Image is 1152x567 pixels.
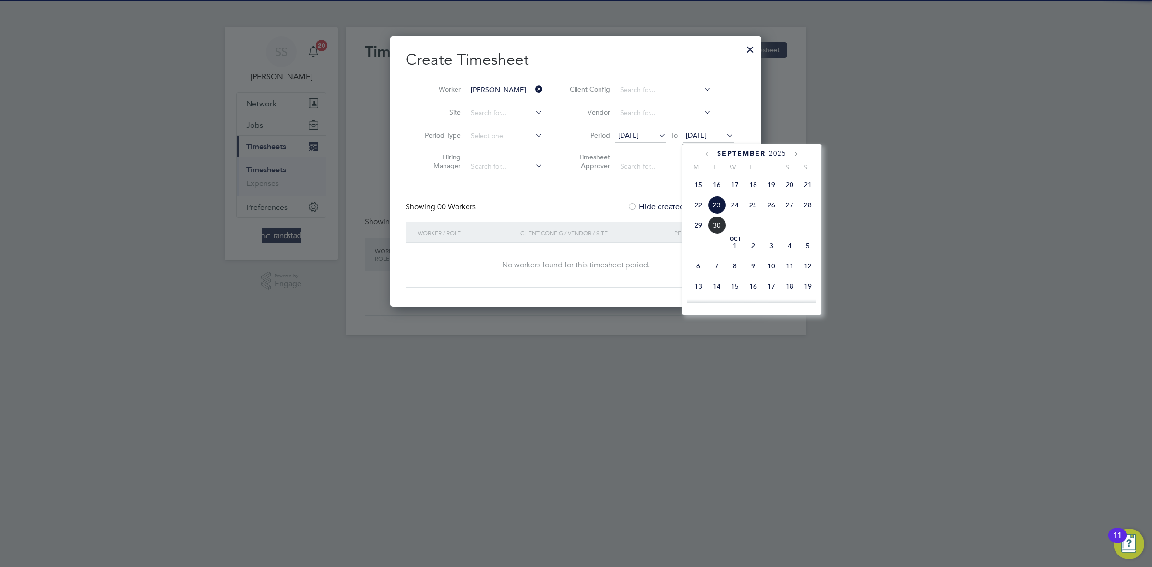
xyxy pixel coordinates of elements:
[799,176,817,194] span: 21
[723,163,742,171] span: W
[468,130,543,143] input: Select one
[689,257,708,275] span: 6
[762,277,780,295] span: 17
[418,85,461,94] label: Worker
[689,297,708,315] span: 20
[760,163,778,171] span: F
[769,149,786,157] span: 2025
[799,297,817,315] span: 26
[726,196,744,214] span: 24
[1114,529,1144,559] button: Open Resource Center, 11 new notifications
[799,196,817,214] span: 28
[689,176,708,194] span: 15
[618,131,639,140] span: [DATE]
[717,149,766,157] span: September
[1113,535,1122,548] div: 11
[799,277,817,295] span: 19
[726,257,744,275] span: 8
[762,257,780,275] span: 10
[418,153,461,170] label: Hiring Manager
[762,237,780,255] span: 3
[726,297,744,315] span: 22
[617,160,711,173] input: Search for...
[744,257,762,275] span: 9
[617,84,711,97] input: Search for...
[796,163,815,171] span: S
[780,176,799,194] span: 20
[742,163,760,171] span: T
[708,297,726,315] span: 21
[708,196,726,214] span: 23
[518,222,672,244] div: Client Config / Vendor / Site
[672,222,736,244] div: Period
[689,216,708,234] span: 29
[689,277,708,295] span: 13
[744,237,762,255] span: 2
[406,202,478,212] div: Showing
[726,277,744,295] span: 15
[468,160,543,173] input: Search for...
[780,237,799,255] span: 4
[744,176,762,194] span: 18
[415,260,736,270] div: No workers found for this timesheet period.
[415,222,518,244] div: Worker / Role
[468,84,543,97] input: Search for...
[617,107,711,120] input: Search for...
[778,163,796,171] span: S
[726,237,744,255] span: 1
[567,108,610,117] label: Vendor
[468,107,543,120] input: Search for...
[780,277,799,295] span: 18
[744,297,762,315] span: 23
[418,108,461,117] label: Site
[567,153,610,170] label: Timesheet Approver
[567,85,610,94] label: Client Config
[687,163,705,171] span: M
[799,237,817,255] span: 5
[437,202,476,212] span: 00 Workers
[762,297,780,315] span: 24
[686,131,707,140] span: [DATE]
[708,277,726,295] span: 14
[744,277,762,295] span: 16
[762,196,780,214] span: 26
[780,297,799,315] span: 25
[567,131,610,140] label: Period
[418,131,461,140] label: Period Type
[726,176,744,194] span: 17
[406,50,746,70] h2: Create Timesheet
[708,176,726,194] span: 16
[799,257,817,275] span: 12
[780,196,799,214] span: 27
[708,216,726,234] span: 30
[627,202,725,212] label: Hide created timesheets
[705,163,723,171] span: T
[689,196,708,214] span: 22
[726,237,744,241] span: Oct
[780,257,799,275] span: 11
[762,176,780,194] span: 19
[668,129,681,142] span: To
[708,257,726,275] span: 7
[744,196,762,214] span: 25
